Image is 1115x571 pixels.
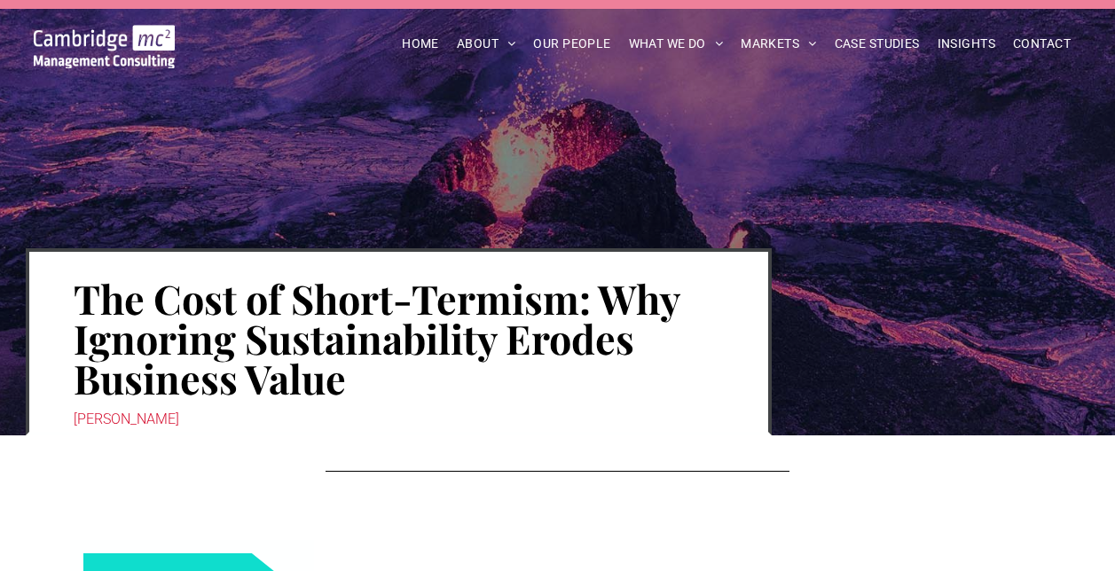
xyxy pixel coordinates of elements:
[448,30,525,58] a: ABOUT
[620,30,733,58] a: WHAT WE DO
[1004,30,1080,58] a: CONTACT
[524,30,619,58] a: OUR PEOPLE
[34,27,176,46] a: Your Business Transformed | Cambridge Management Consulting
[34,25,176,68] img: Go to Homepage
[732,30,825,58] a: MARKETS
[826,30,929,58] a: CASE STUDIES
[74,277,724,400] h1: The Cost of Short-Termism: Why Ignoring Sustainability Erodes Business Value
[929,30,1004,58] a: INSIGHTS
[393,30,448,58] a: HOME
[74,407,724,432] div: [PERSON_NAME]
